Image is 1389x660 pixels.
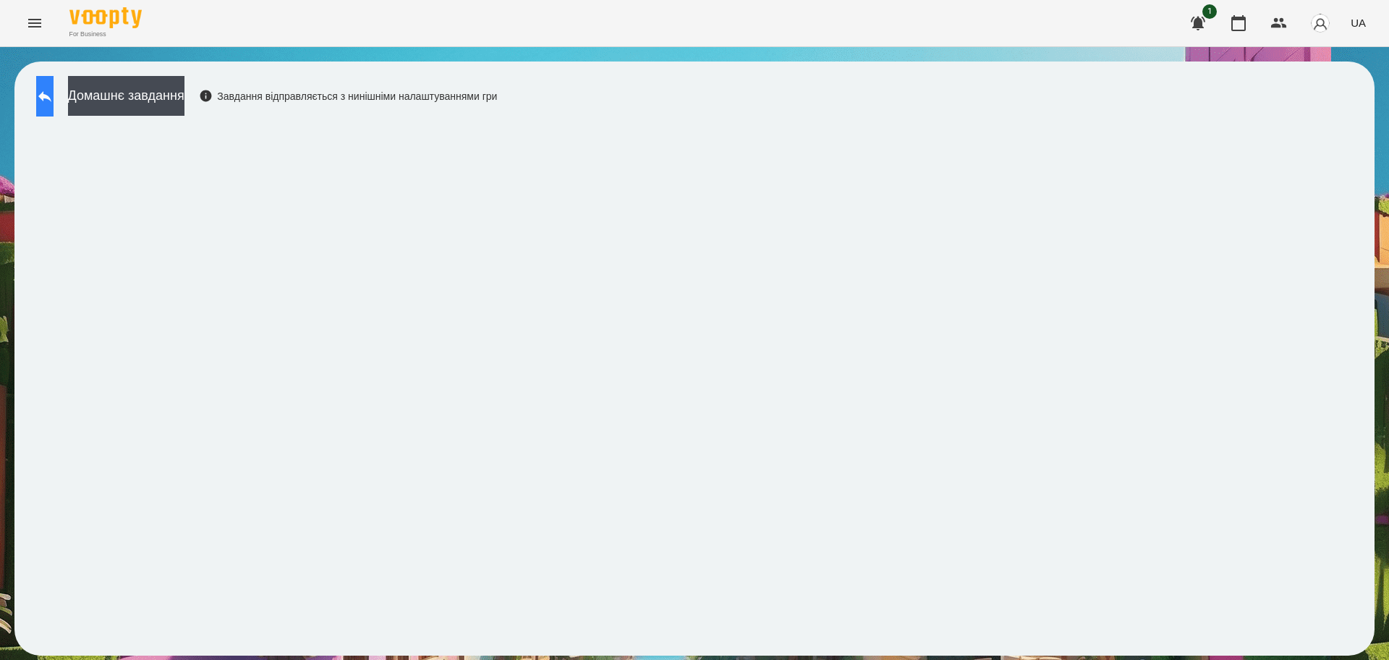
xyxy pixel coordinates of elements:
span: UA [1351,15,1366,30]
button: Menu [17,6,52,41]
div: Завдання відправляється з нинішніми налаштуваннями гри [199,89,498,103]
button: UA [1345,9,1372,36]
span: 1 [1202,4,1217,19]
img: Voopty Logo [69,7,142,28]
button: Домашнє завдання [68,76,184,116]
img: avatar_s.png [1310,13,1330,33]
span: For Business [69,30,142,39]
